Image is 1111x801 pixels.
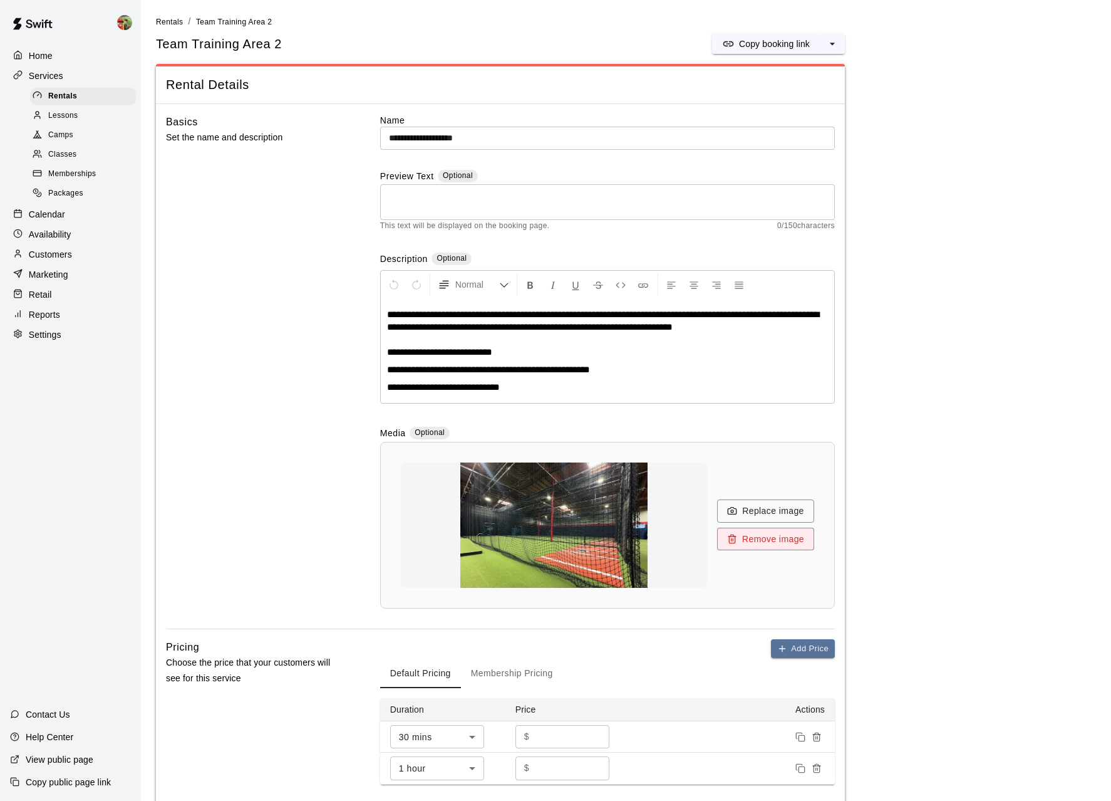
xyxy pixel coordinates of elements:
[717,528,814,551] button: Remove image
[771,639,835,659] button: Add Price
[189,15,191,28] li: /
[390,757,484,780] div: 1 hour
[29,288,52,301] p: Retail
[820,34,845,54] button: select merge strategy
[437,254,467,263] span: Optional
[156,18,183,26] span: Rentals
[48,187,83,200] span: Packages
[380,658,461,688] button: Default Pricing
[792,760,809,777] button: Duplicate price
[10,46,131,65] a: Home
[380,698,505,721] th: Duration
[29,208,65,221] p: Calendar
[29,228,71,241] p: Availability
[48,168,96,181] span: Memberships
[117,15,132,30] img: Matthew Cotter
[809,729,825,745] button: Remove price
[29,70,63,82] p: Services
[30,146,136,164] div: Classes
[166,130,340,145] p: Set the name and description
[717,500,814,523] button: Replace image
[166,655,340,686] p: Choose the price that your customers will see for this service
[631,698,835,721] th: Actions
[10,325,131,344] a: Settings
[30,88,136,105] div: Rentals
[48,110,78,122] span: Lessons
[10,305,131,324] a: Reports
[610,273,631,296] button: Insert Code
[380,114,835,127] label: Name
[10,265,131,284] a: Marketing
[380,253,428,267] label: Description
[524,730,529,743] p: $
[380,427,406,441] label: Media
[524,762,529,775] p: $
[166,639,199,656] h6: Pricing
[461,658,563,688] button: Membership Pricing
[739,38,810,50] p: Copy booking link
[166,114,198,130] h6: Basics
[26,731,73,743] p: Help Center
[30,165,136,183] div: Memberships
[542,273,564,296] button: Format Italics
[30,127,136,144] div: Camps
[10,285,131,304] div: Retail
[30,165,141,184] a: Memberships
[443,171,473,180] span: Optional
[29,248,72,261] p: Customers
[156,15,1096,29] nav: breadcrumb
[565,273,586,296] button: Format Underline
[30,145,141,165] a: Classes
[587,273,609,296] button: Format Strikethrough
[406,273,427,296] button: Redo
[415,428,445,437] span: Optional
[10,245,131,264] a: Customers
[115,10,141,35] div: Matthew Cotter
[48,129,73,142] span: Camps
[29,328,61,341] p: Settings
[48,149,76,161] span: Classes
[505,698,631,721] th: Price
[455,278,499,291] span: Normal
[196,18,272,26] span: Team Training Area 2
[10,225,131,244] a: Availability
[633,273,654,296] button: Insert Link
[30,184,141,204] a: Packages
[166,76,835,93] span: Rental Details
[26,708,70,721] p: Contact Us
[809,760,825,777] button: Remove price
[777,220,835,233] span: 0 / 150 characters
[661,273,682,296] button: Left Align
[380,170,434,184] label: Preview Text
[520,273,541,296] button: Format Bold
[30,185,136,202] div: Packages
[29,308,60,321] p: Reports
[380,220,550,233] span: This text will be displayed on the booking page.
[29,268,68,281] p: Marketing
[706,273,727,296] button: Right Align
[26,776,111,788] p: Copy public page link
[29,50,53,62] p: Home
[48,90,77,103] span: Rentals
[30,106,141,125] a: Lessons
[792,729,809,745] button: Duplicate price
[30,86,141,106] a: Rentals
[10,205,131,224] a: Calendar
[30,126,141,145] a: Camps
[428,463,679,588] img: Service image
[728,273,750,296] button: Justify Align
[10,66,131,85] a: Services
[30,107,136,125] div: Lessons
[156,36,282,53] h5: Team Training Area 2
[156,16,183,26] a: Rentals
[26,753,93,766] p: View public page
[390,725,484,748] div: 30 mins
